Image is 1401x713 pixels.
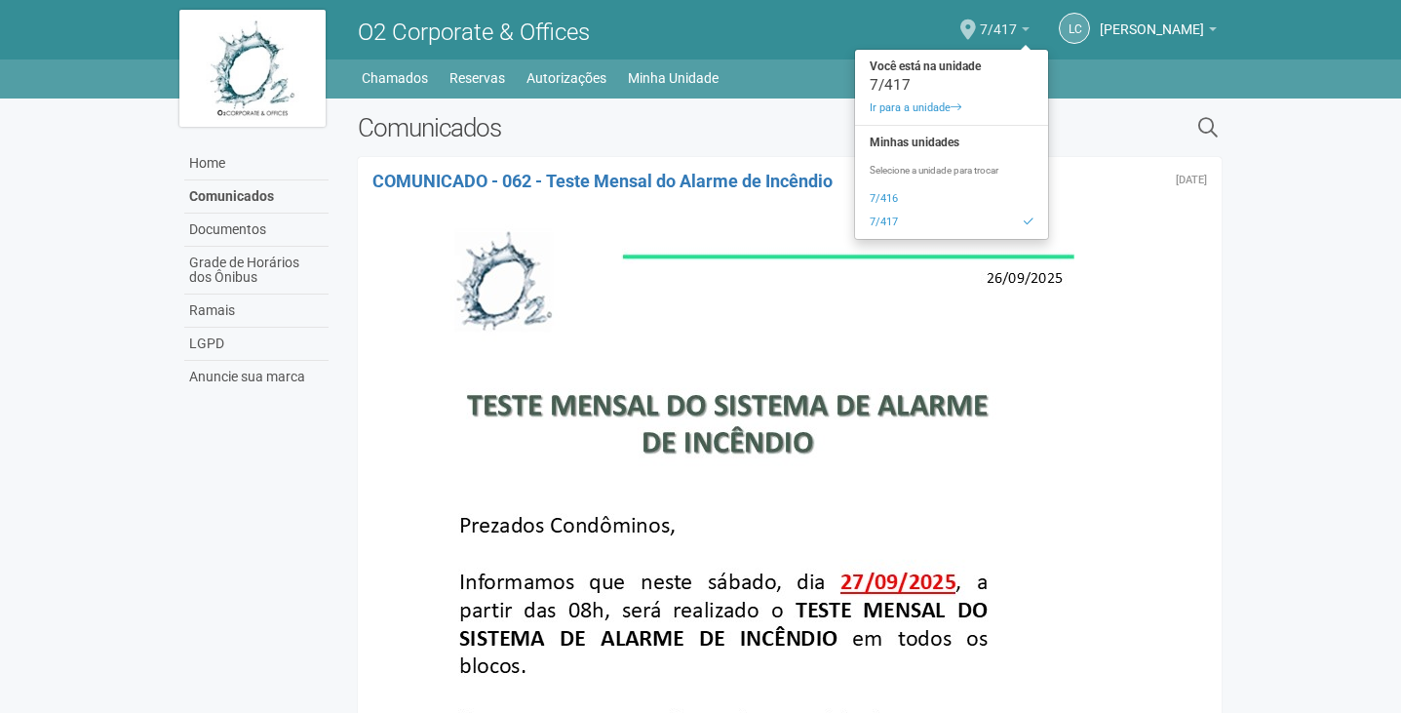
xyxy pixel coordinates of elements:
[184,214,329,247] a: Documentos
[184,295,329,328] a: Ramais
[1059,13,1090,44] a: LC
[179,10,326,127] img: logo.jpg
[855,187,1048,211] a: 7/416
[855,211,1048,234] a: 7/417
[372,171,833,191] a: COMUNICADO - 062 - Teste Mensal do Alarme de Incêndio
[628,64,719,92] a: Minha Unidade
[184,361,329,393] a: Anuncie sua marca
[855,131,1048,154] strong: Minhas unidades
[980,24,1030,40] a: 7/417
[1176,175,1207,186] div: Sexta-feira, 26 de setembro de 2025 às 19:29
[362,64,428,92] a: Chamados
[184,147,329,180] a: Home
[855,78,1048,92] div: 7/417
[855,55,1048,78] strong: Você está na unidade
[1100,24,1217,40] a: [PERSON_NAME]
[358,113,998,142] h2: Comunicados
[980,3,1017,37] span: 7/417
[855,164,1048,178] p: Selecione a unidade para trocar
[449,64,505,92] a: Reservas
[1100,3,1204,37] span: Luis Carlos Martins
[526,64,606,92] a: Autorizações
[855,97,1048,120] a: Ir para a unidade
[184,180,329,214] a: Comunicados
[358,19,590,46] span: O2 Corporate & Offices
[184,328,329,361] a: LGPD
[184,247,329,295] a: Grade de Horários dos Ônibus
